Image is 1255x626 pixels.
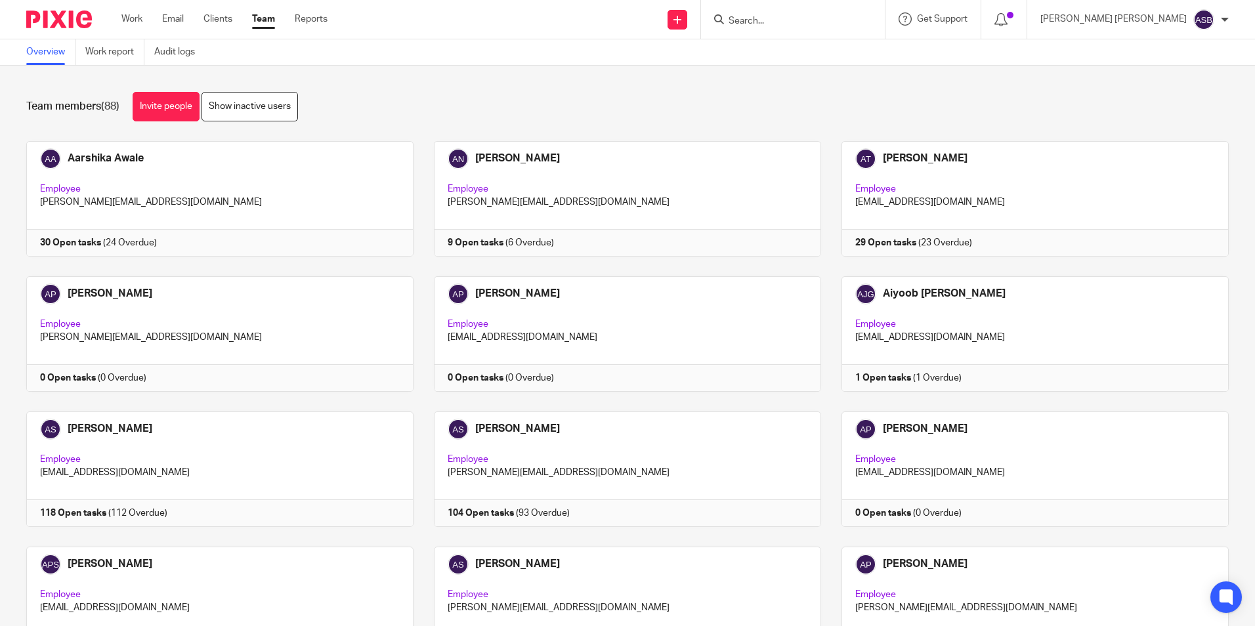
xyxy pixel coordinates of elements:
[295,12,328,26] a: Reports
[1040,12,1187,26] p: [PERSON_NAME] [PERSON_NAME]
[85,39,144,65] a: Work report
[727,16,845,28] input: Search
[203,12,232,26] a: Clients
[101,101,119,112] span: (88)
[26,10,92,28] img: Pixie
[202,92,298,121] a: Show inactive users
[133,92,200,121] a: Invite people
[162,12,184,26] a: Email
[252,12,275,26] a: Team
[26,39,75,65] a: Overview
[26,100,119,114] h1: Team members
[917,14,968,24] span: Get Support
[1193,9,1214,30] img: svg%3E
[121,12,142,26] a: Work
[154,39,205,65] a: Audit logs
